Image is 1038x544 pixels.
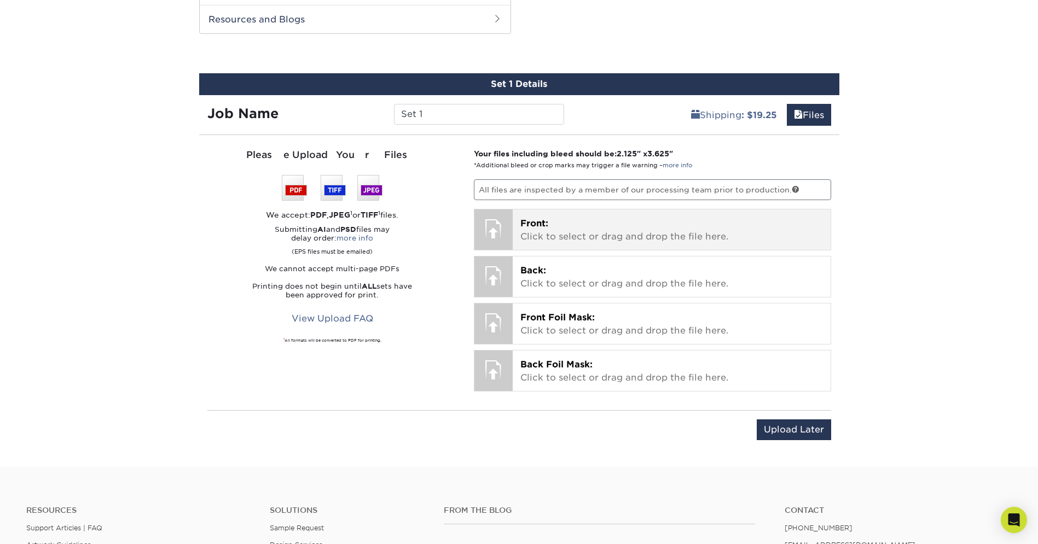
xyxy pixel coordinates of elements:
a: more info [663,162,692,169]
p: Click to select or drag and drop the file here. [520,264,823,290]
strong: PDF [310,210,327,219]
sup: 1 [350,209,352,216]
b: : $19.25 [741,110,777,120]
p: Submitting and files may delay order: [207,225,458,256]
strong: TIFF [361,210,378,219]
a: Sample Request [270,524,324,532]
span: files [794,110,803,120]
p: Click to select or drag and drop the file here. [520,358,823,384]
strong: ALL [362,282,376,290]
span: Back: [520,265,546,276]
strong: Your files including bleed should be: " x " [474,149,673,158]
h4: Solutions [270,506,427,515]
strong: AI [317,225,326,233]
span: 3.625 [647,149,669,158]
a: more info [337,234,373,242]
input: Enter a job name [394,104,564,125]
h2: Resources and Blogs [200,5,511,33]
input: Upload Later [757,419,831,440]
p: Printing does not begin until sets have been approved for print. [207,282,458,300]
div: Open Intercom Messenger [1001,507,1027,533]
p: Click to select or drag and drop the file here. [520,217,823,243]
p: All files are inspected by a member of our processing team prior to production. [474,179,831,200]
a: Contact [785,506,1012,515]
span: Front Foil Mask: [520,312,595,323]
small: (EPS files must be emailed) [292,243,373,256]
small: *Additional bleed or crop marks may trigger a file warning – [474,162,692,169]
div: Set 1 Details [199,73,839,95]
sup: 1 [283,337,285,341]
strong: JPEG [329,210,350,219]
a: Files [787,104,831,126]
strong: Job Name [207,106,279,121]
sup: 1 [378,209,380,216]
strong: PSD [340,225,356,233]
div: All formats will be converted to PDF for printing. [207,338,458,343]
img: We accept: PSD, TIFF, or JPEG (JPG) [282,175,382,201]
h4: From the Blog [444,506,755,515]
a: Shipping: $19.25 [684,104,784,126]
h4: Resources [26,506,253,515]
span: Back Foil Mask: [520,359,593,370]
a: View Upload FAQ [285,308,380,329]
span: Front: [520,218,548,229]
span: 2.125 [617,149,637,158]
a: [PHONE_NUMBER] [785,524,853,532]
div: We accept: , or files. [207,209,458,220]
span: shipping [691,110,700,120]
p: We cannot accept multi-page PDFs [207,265,458,273]
div: Please Upload Your Files [207,148,458,162]
p: Click to select or drag and drop the file here. [520,311,823,337]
